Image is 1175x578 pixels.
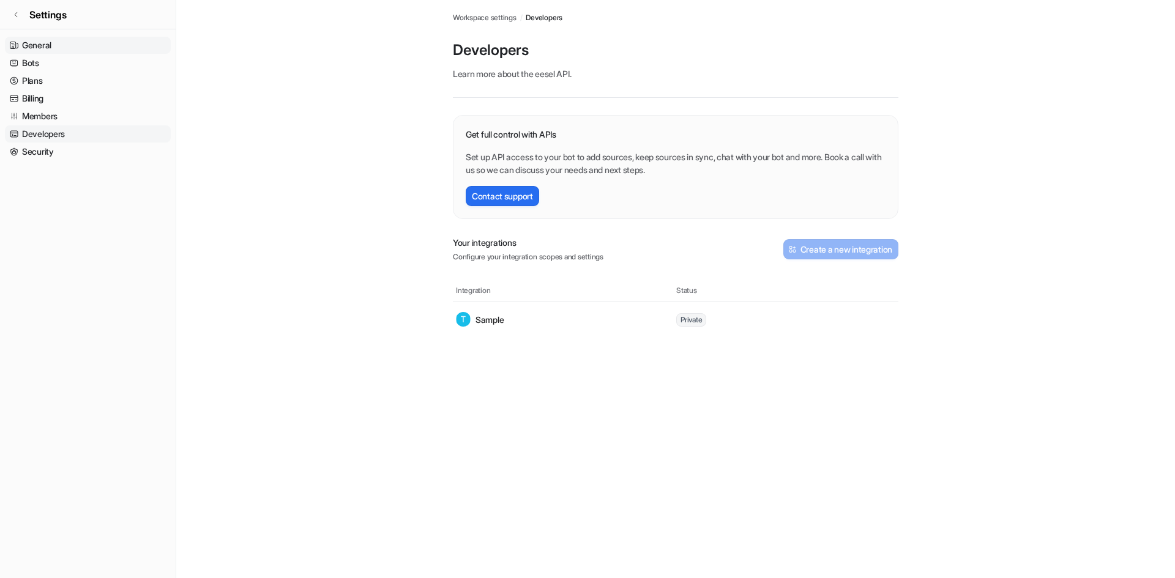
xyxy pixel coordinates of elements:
[5,143,171,160] a: Security
[466,150,886,176] p: Set up API access to your bot to add sources, keep sources in sync, chat with your bot and more. ...
[453,69,571,79] span: Learn more about the .
[5,72,171,89] a: Plans
[5,125,171,143] a: Developers
[526,12,562,23] a: Developers
[5,108,171,125] a: Members
[676,313,706,327] span: Private
[5,54,171,72] a: Bots
[453,12,517,23] a: Workspace settings
[466,186,539,206] button: Contact support
[520,12,523,23] span: /
[453,236,603,249] p: Your integrations
[29,7,67,22] span: Settings
[453,251,603,262] p: Configure your integration scopes and settings
[5,90,171,107] a: Billing
[676,284,896,297] th: Status
[453,40,898,60] p: Developers
[5,37,171,54] a: General
[476,313,504,326] p: Sample
[783,239,898,259] button: Create a new integration
[455,284,676,297] th: Integration
[466,128,886,141] p: Get full control with APIs
[535,69,569,79] a: eesel API
[800,243,892,256] h2: Create a new integration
